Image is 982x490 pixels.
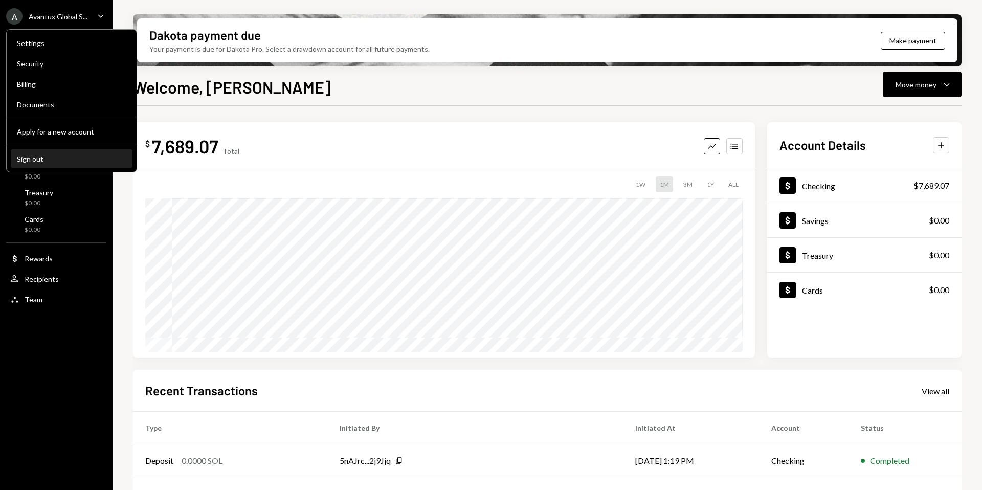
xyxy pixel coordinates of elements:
div: 7,689.07 [152,135,218,158]
button: Sign out [11,150,132,168]
a: Rewards [6,249,106,268]
a: Documents [11,95,132,114]
th: Initiated By [327,412,623,444]
div: ALL [724,176,743,192]
div: View all [922,386,949,396]
a: Team [6,290,106,308]
div: $0.00 [929,284,949,296]
h2: Account Details [779,137,866,153]
div: Treasury [25,188,53,197]
div: Deposit [145,455,173,467]
div: $ [145,139,150,149]
div: Dakota payment due [149,27,261,43]
td: Checking [759,444,849,477]
th: Status [849,412,962,444]
a: Cards$0.00 [767,273,962,307]
div: Team [25,295,42,304]
div: 0.0000 SOL [182,455,222,467]
div: Completed [870,455,909,467]
div: Rewards [25,254,53,263]
div: 3M [679,176,697,192]
div: Documents [17,100,126,109]
div: 1W [632,176,650,192]
a: Settings [11,34,132,52]
div: Security [17,59,126,68]
div: Cards [802,285,823,295]
h1: Welcome, [PERSON_NAME] [133,77,331,97]
div: Cards [25,215,43,224]
div: Recipients [25,275,59,283]
div: Savings [802,216,829,226]
div: Your payment is due for Dakota Pro. Select a drawdown account for all future payments. [149,43,430,54]
div: $0.00 [929,249,949,261]
div: 1M [656,176,673,192]
div: $0.00 [25,226,43,234]
a: Treasury$0.00 [6,185,106,210]
button: Apply for a new account [11,123,132,141]
div: Total [222,147,239,155]
h2: Recent Transactions [145,382,258,399]
a: Savings$0.00 [767,203,962,237]
div: $0.00 [929,214,949,227]
div: Treasury [802,251,833,260]
button: Make payment [881,32,945,50]
div: Billing [17,80,126,88]
a: Checking$7,689.07 [767,168,962,203]
a: Billing [11,75,132,93]
div: 1Y [703,176,718,192]
div: Apply for a new account [17,127,126,136]
div: Checking [802,181,835,191]
th: Type [133,412,327,444]
div: 5nAJrc...2j9Jjq [340,455,391,467]
a: View all [922,385,949,396]
button: Move money [883,72,962,97]
div: $7,689.07 [913,180,949,192]
div: Move money [896,79,936,90]
a: Treasury$0.00 [767,238,962,272]
th: Account [759,412,849,444]
div: $0.00 [25,172,49,181]
a: Security [11,54,132,73]
div: Sign out [17,154,126,163]
a: Recipients [6,270,106,288]
div: $0.00 [25,199,53,208]
td: [DATE] 1:19 PM [623,444,759,477]
div: A [6,8,23,25]
div: Settings [17,39,126,48]
a: Cards$0.00 [6,212,106,236]
div: Avantux Global S... [29,12,87,21]
th: Initiated At [623,412,759,444]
